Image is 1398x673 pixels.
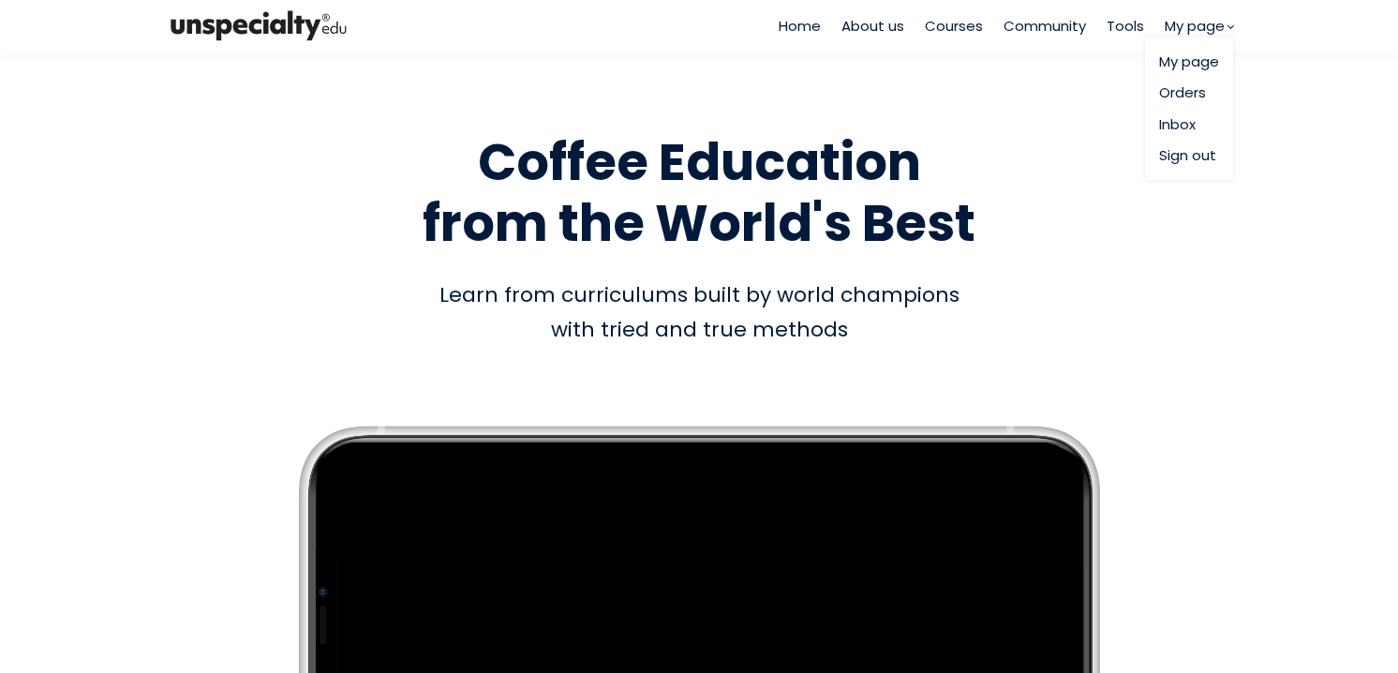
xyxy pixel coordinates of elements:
a: Tools [1107,15,1144,37]
h1: Coffee Education from the World's Best [165,132,1233,254]
a: Courses [925,15,983,37]
a: My page [1159,51,1219,72]
span: My page [1165,15,1225,37]
a: My page [1165,15,1233,37]
a: Inbox [1159,113,1219,135]
a: Orders [1159,82,1219,103]
a: Community [1004,15,1086,37]
div: Learn from curriculums built by world champions with tried and true methods [165,277,1233,348]
a: Home [779,15,821,37]
img: bc390a18feecddb333977e298b3a00a1.png [165,7,352,45]
a: About us [841,15,904,37]
a: Sign out [1159,144,1219,166]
